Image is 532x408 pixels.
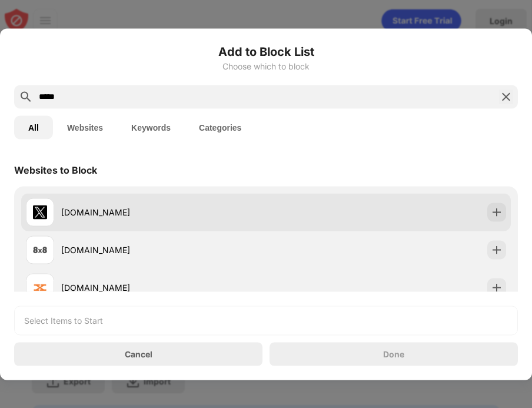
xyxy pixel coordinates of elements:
[14,164,97,175] div: Websites to Block
[125,349,152,359] div: Cancel
[24,314,103,326] div: Select Items to Start
[19,89,33,104] img: search.svg
[33,243,47,257] img: favicons
[14,42,518,60] h6: Add to Block List
[383,349,404,359] div: Done
[14,115,53,139] button: All
[185,115,255,139] button: Categories
[61,206,266,218] div: [DOMAIN_NAME]
[33,205,47,219] img: favicons
[61,244,266,256] div: [DOMAIN_NAME]
[53,115,117,139] button: Websites
[61,281,266,294] div: [DOMAIN_NAME]
[117,115,185,139] button: Keywords
[33,280,47,294] img: favicons
[499,89,513,104] img: search-close
[14,61,518,71] div: Choose which to block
